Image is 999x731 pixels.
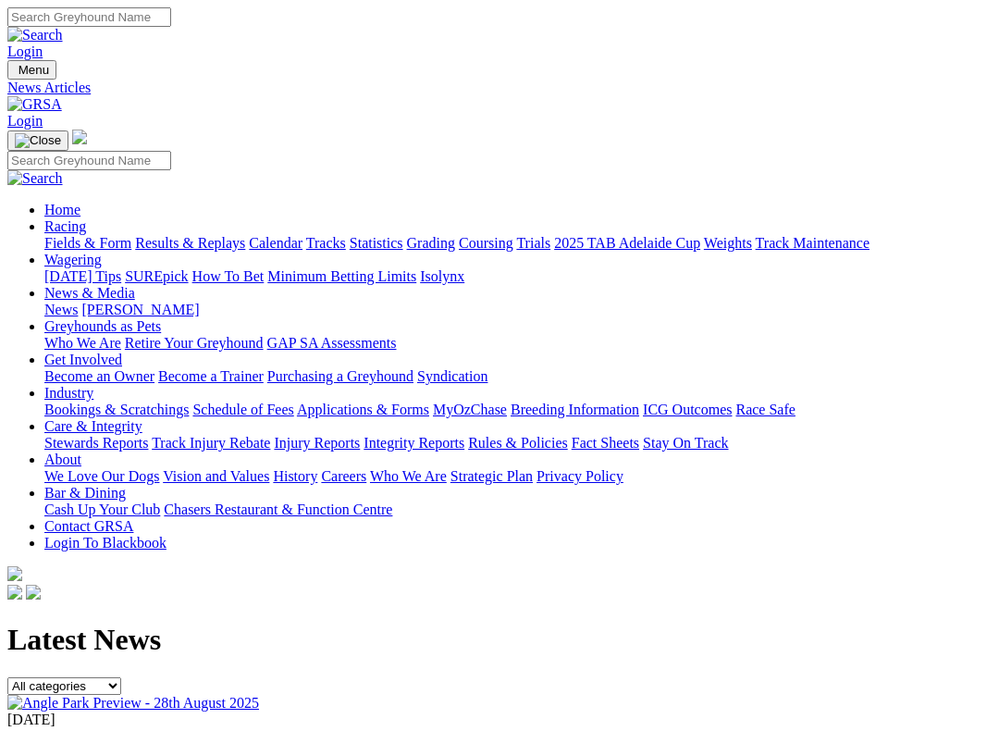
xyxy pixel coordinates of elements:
a: Become a Trainer [158,368,264,384]
a: News & Media [44,285,135,301]
a: Schedule of Fees [192,402,293,417]
a: Stewards Reports [44,435,148,451]
a: Integrity Reports [364,435,464,451]
button: Toggle navigation [7,60,56,80]
a: Login [7,113,43,129]
a: Calendar [249,235,302,251]
a: Cash Up Your Club [44,502,160,517]
a: Applications & Forms [297,402,429,417]
a: Vision and Values [163,468,269,484]
div: Bar & Dining [44,502,992,518]
img: Angle Park Preview - 28th August 2025 [7,695,259,712]
div: Greyhounds as Pets [44,335,992,352]
a: Industry [44,385,93,401]
a: Who We Are [370,468,447,484]
a: Minimum Betting Limits [267,268,416,284]
a: News Articles [7,80,992,96]
img: twitter.svg [26,585,41,600]
a: Syndication [417,368,487,384]
a: Retire Your Greyhound [125,335,264,351]
a: Careers [321,468,366,484]
a: Privacy Policy [536,468,623,484]
a: [PERSON_NAME] [81,302,199,317]
a: Rules & Policies [468,435,568,451]
img: logo-grsa-white.png [72,130,87,144]
span: [DATE] [7,712,55,727]
div: News & Media [44,302,992,318]
a: Injury Reports [274,435,360,451]
div: Get Involved [44,368,992,385]
a: MyOzChase [433,402,507,417]
a: Care & Integrity [44,418,142,434]
a: [DATE] Tips [44,268,121,284]
a: SUREpick [125,268,188,284]
a: Stay On Track [643,435,728,451]
img: Close [15,133,61,148]
a: Bar & Dining [44,485,126,501]
a: Chasers Restaurant & Function Centre [164,502,392,517]
button: Toggle navigation [7,130,68,151]
a: Login [7,43,43,59]
a: Coursing [459,235,513,251]
a: Breeding Information [511,402,639,417]
div: Racing [44,235,992,252]
a: Home [44,202,80,217]
div: Wagering [44,268,992,285]
a: Race Safe [735,402,795,417]
a: Fields & Form [44,235,131,251]
a: History [273,468,317,484]
a: How To Bet [192,268,265,284]
a: Weights [704,235,752,251]
a: Track Maintenance [756,235,869,251]
div: Industry [44,402,992,418]
img: logo-grsa-white.png [7,566,22,581]
img: GRSA [7,96,62,113]
a: Tracks [306,235,346,251]
h1: Latest News [7,623,992,657]
a: Greyhounds as Pets [44,318,161,334]
img: Search [7,27,63,43]
div: About [44,468,992,485]
a: Trials [516,235,550,251]
a: Contact GRSA [44,518,133,534]
a: GAP SA Assessments [267,335,397,351]
a: We Love Our Dogs [44,468,159,484]
a: Isolynx [420,268,464,284]
a: Strategic Plan [450,468,533,484]
a: About [44,452,81,467]
a: ICG Outcomes [643,402,732,417]
a: Grading [407,235,455,251]
a: Racing [44,218,86,234]
div: Care & Integrity [44,435,992,452]
img: facebook.svg [7,585,22,600]
a: Bookings & Scratchings [44,402,189,417]
input: Search [7,151,171,170]
a: Purchasing a Greyhound [267,368,413,384]
a: Login To Blackbook [44,535,166,551]
a: Get Involved [44,352,122,367]
a: Results & Replays [135,235,245,251]
a: Track Injury Rebate [152,435,270,451]
a: Who We Are [44,335,121,351]
span: Menu [18,63,49,77]
a: Become an Owner [44,368,154,384]
img: Search [7,170,63,187]
a: Wagering [44,252,102,267]
a: Statistics [350,235,403,251]
a: News [44,302,78,317]
input: Search [7,7,171,27]
a: Fact Sheets [572,435,639,451]
a: 2025 TAB Adelaide Cup [554,235,700,251]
